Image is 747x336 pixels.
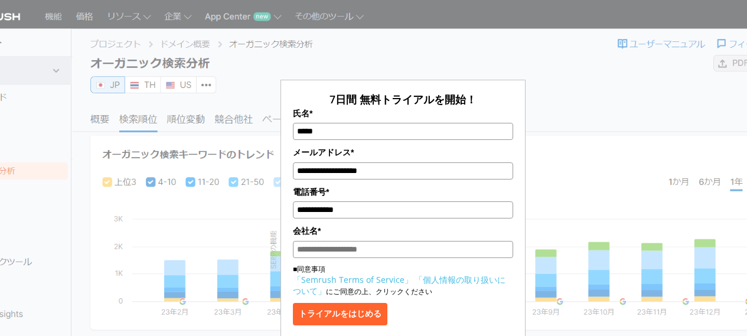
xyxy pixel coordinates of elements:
[330,92,477,106] span: 7日間 無料トライアルを開始！
[293,274,505,296] a: 「個人情報の取り扱いについて」
[293,146,513,159] label: メールアドレス*
[293,264,513,297] p: ■同意事項 にご同意の上、クリックください
[293,274,413,285] a: 「Semrush Terms of Service」
[293,303,387,325] button: トライアルをはじめる
[293,185,513,198] label: 電話番号*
